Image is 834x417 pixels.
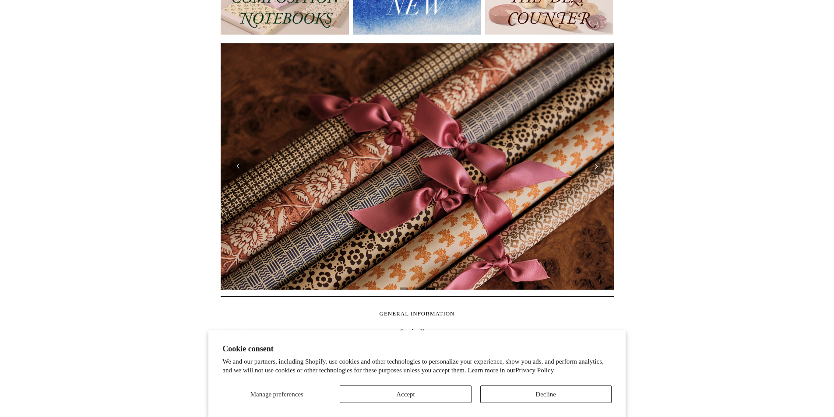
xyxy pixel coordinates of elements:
[221,43,614,290] img: Early Bird
[400,287,408,290] button: Page 1
[426,287,435,290] button: Page 3
[480,385,612,403] button: Decline
[222,344,612,354] h2: Cookie consent
[221,326,348,380] img: pf-4db91bb9--1305-Newsletter-Button_1200x.jpg
[413,287,422,290] button: Page 2
[400,328,434,334] b: Opening Hours
[250,391,303,398] span: Manage preferences
[380,310,455,317] span: GENERAL INFORMATION
[222,385,331,403] button: Manage preferences
[222,357,612,375] p: We and our partners, including Shopify, use cookies and other technologies to personalize your ex...
[229,158,247,175] button: Previous
[588,158,605,175] button: Next
[353,326,480,410] span: [DATE] - [DATE]: 10:30am - 5:30pm [DATE]: 10.30am - 6pm [DATE]: 11.30am - 5.30pm 020 7613 3842
[340,385,471,403] button: Accept
[515,367,554,374] a: Privacy Policy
